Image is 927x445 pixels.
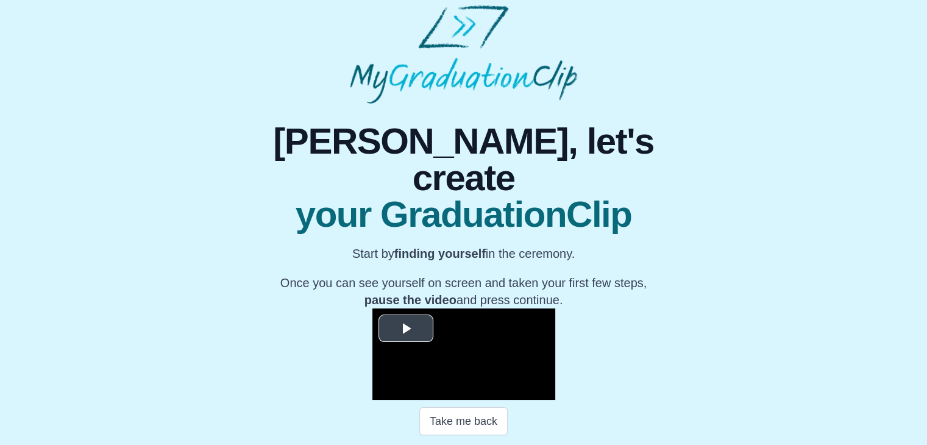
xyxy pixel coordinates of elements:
[378,315,433,342] button: Play Video
[394,247,486,260] b: finding yourself
[232,274,695,308] p: Once you can see yourself on screen and taken your first few steps, and press continue.
[232,123,695,196] span: [PERSON_NAME], let's create
[232,196,695,233] span: your GraduationClip
[372,308,555,400] div: Video Player
[232,245,695,262] p: Start by in the ceremony.
[364,293,456,307] b: pause the video
[419,407,508,435] button: Take me back
[350,5,577,104] img: MyGraduationClip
